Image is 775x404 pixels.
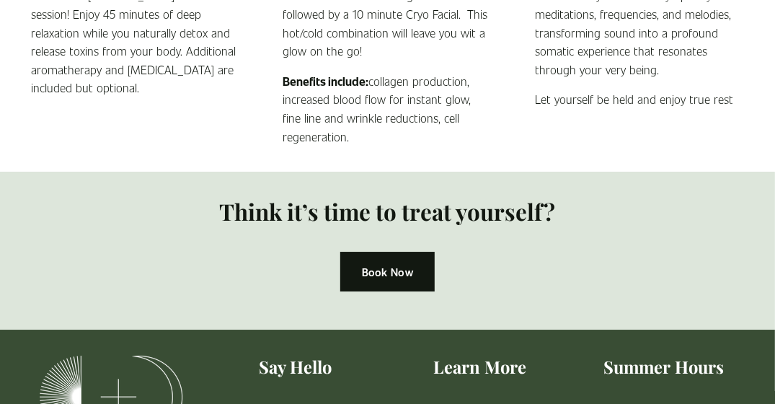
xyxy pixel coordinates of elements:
h3: Think it’s time to treat yourself? [209,197,566,227]
a: Book Now [340,252,434,291]
p: Let yourself be held and enjoy true rest [535,90,744,109]
h4: Summer Hours [584,355,744,378]
p: collagen production, increased blood flow for instant glow, fine line and wrinkle reductions, cel... [283,72,492,146]
h4: Learn More [400,355,560,378]
h4: Say Hello [216,355,376,378]
strong: Benefits include: [283,74,369,89]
